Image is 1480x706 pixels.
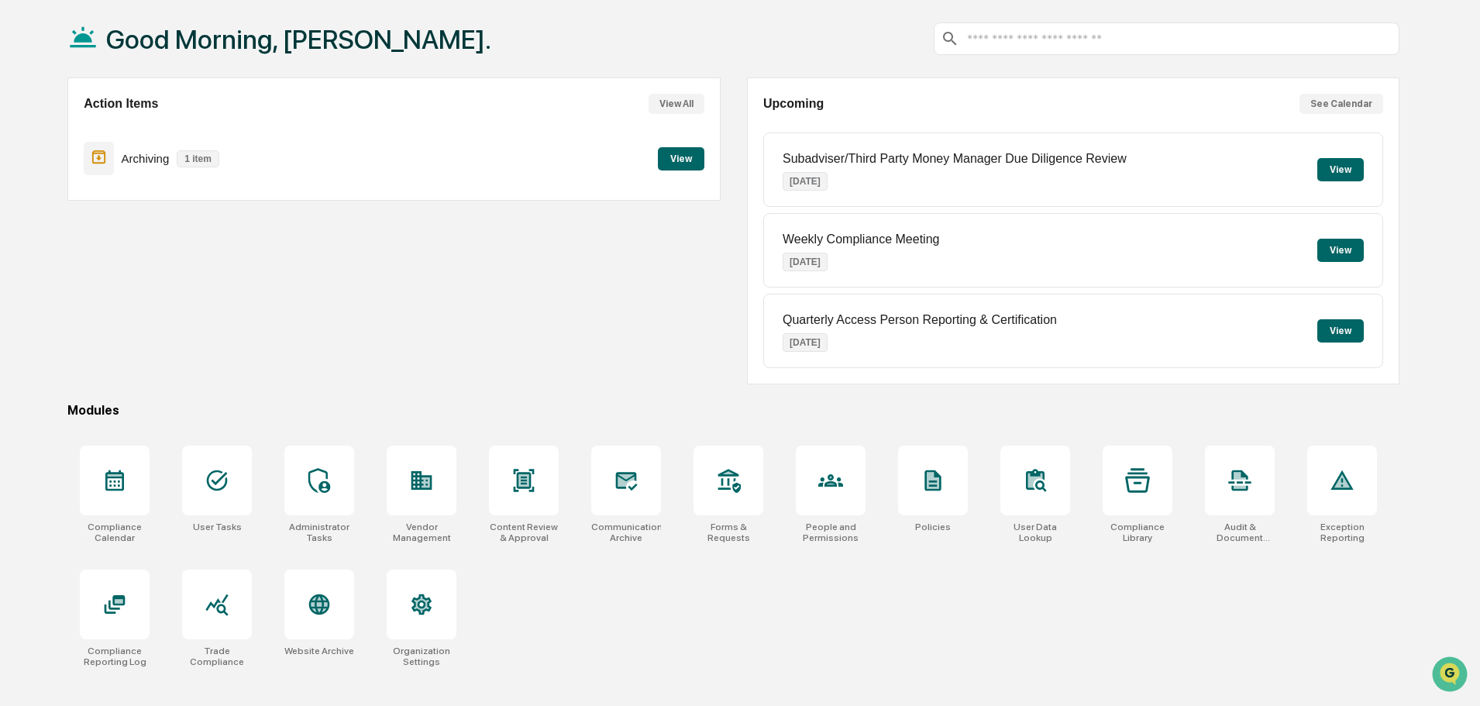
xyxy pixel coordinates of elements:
div: Organization Settings [387,646,456,667]
p: 1 item [177,150,219,167]
p: [DATE] [783,172,828,191]
img: 1746055101610-c473b297-6a78-478c-a979-82029cc54cd1 [15,119,43,146]
div: Content Review & Approval [489,522,559,543]
p: [DATE] [783,333,828,352]
div: Modules [67,403,1399,418]
a: 🔎Data Lookup [9,219,104,246]
p: Subadviser/Third Party Money Manager Due Diligence Review [783,152,1127,166]
div: Communications Archive [591,522,661,543]
div: Forms & Requests [694,522,763,543]
iframe: Open customer support [1430,655,1472,697]
div: Website Archive [284,646,354,656]
div: Policies [915,522,951,532]
div: We're available if you need us! [53,134,196,146]
button: View [1317,319,1364,343]
span: Data Lookup [31,225,98,240]
span: Pylon [154,263,188,274]
a: 🖐️Preclearance [9,189,106,217]
div: Compliance Calendar [80,522,150,543]
div: 🗄️ [112,197,125,209]
span: Attestations [128,195,192,211]
p: [DATE] [783,253,828,271]
div: Administrator Tasks [284,522,354,543]
div: Audit & Document Logs [1205,522,1275,543]
div: People and Permissions [796,522,866,543]
div: Trade Compliance [182,646,252,667]
a: Powered byPylon [109,262,188,274]
h2: Action Items [84,97,158,111]
div: Vendor Management [387,522,456,543]
div: 🖐️ [15,197,28,209]
div: Start new chat [53,119,254,134]
button: View [1317,158,1364,181]
div: 🔎 [15,226,28,239]
div: Exception Reporting [1307,522,1377,543]
a: View [658,150,704,165]
p: Weekly Compliance Meeting [783,232,939,246]
button: View [1317,239,1364,262]
div: User Data Lookup [1000,522,1070,543]
div: User Tasks [193,522,242,532]
button: See Calendar [1299,94,1383,114]
button: View [658,147,704,170]
p: How can we help? [15,33,282,57]
p: Quarterly Access Person Reporting & Certification [783,313,1057,327]
span: Preclearance [31,195,100,211]
button: Start new chat [263,123,282,142]
h2: Upcoming [763,97,824,111]
p: Archiving [122,152,170,165]
div: Compliance Reporting Log [80,646,150,667]
a: 🗄️Attestations [106,189,198,217]
div: Compliance Library [1103,522,1172,543]
h1: Good Morning, [PERSON_NAME]. [106,24,491,55]
button: View All [649,94,704,114]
